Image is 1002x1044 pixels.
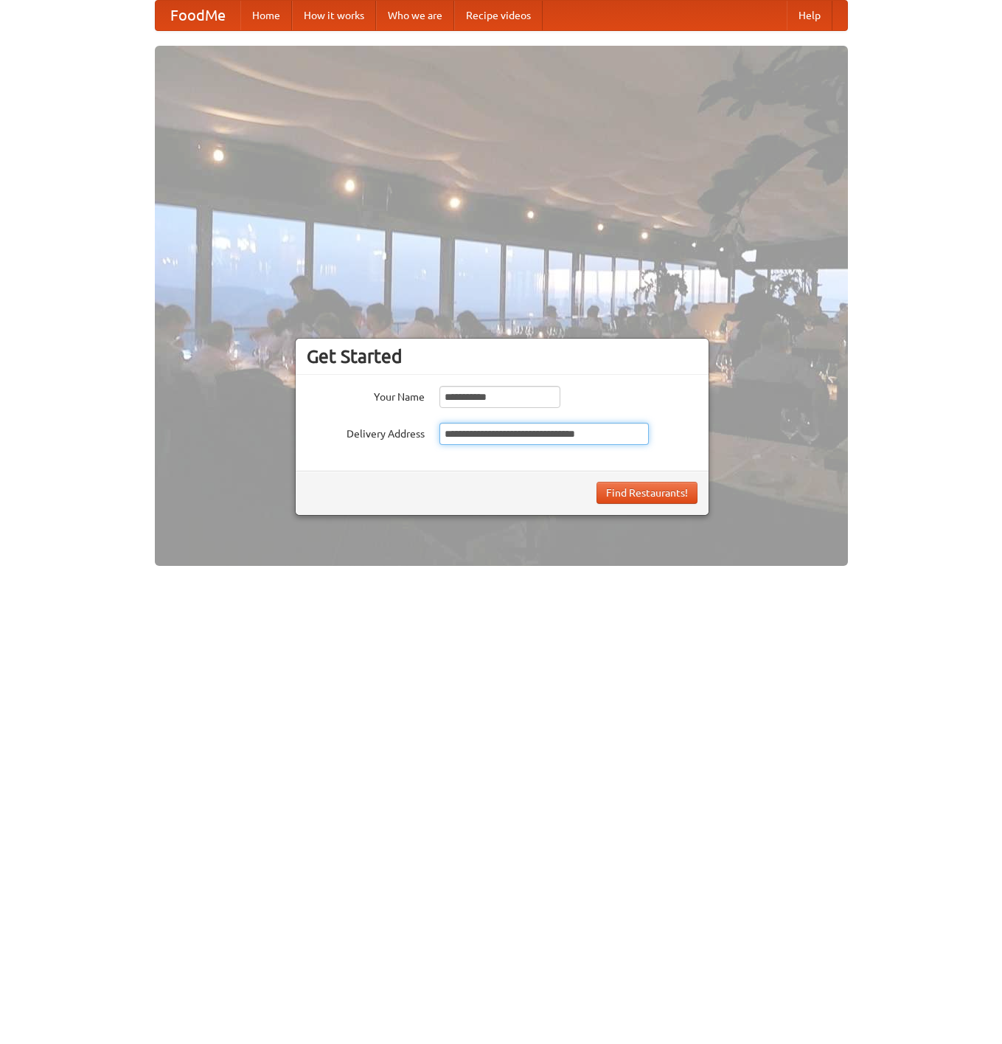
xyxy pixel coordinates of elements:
label: Delivery Address [307,423,425,441]
a: How it works [292,1,376,30]
a: Home [240,1,292,30]
h3: Get Started [307,345,697,367]
button: Find Restaurants! [596,482,697,504]
a: Who we are [376,1,454,30]
label: Your Name [307,386,425,404]
a: FoodMe [156,1,240,30]
a: Recipe videos [454,1,543,30]
a: Help [787,1,832,30]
